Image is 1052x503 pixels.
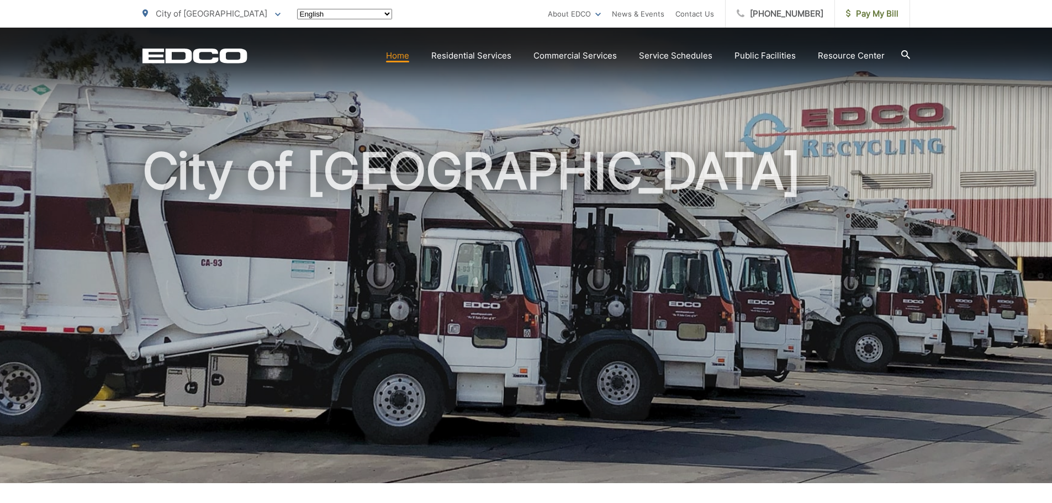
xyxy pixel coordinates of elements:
[639,49,712,62] a: Service Schedules
[533,49,617,62] a: Commercial Services
[386,49,409,62] a: Home
[156,8,267,19] span: City of [GEOGRAPHIC_DATA]
[142,48,247,63] a: EDCD logo. Return to the homepage.
[818,49,885,62] a: Resource Center
[431,49,511,62] a: Residential Services
[734,49,796,62] a: Public Facilities
[548,7,601,20] a: About EDCO
[297,9,392,19] select: Select a language
[612,7,664,20] a: News & Events
[846,7,898,20] span: Pay My Bill
[675,7,714,20] a: Contact Us
[142,144,910,493] h1: City of [GEOGRAPHIC_DATA]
